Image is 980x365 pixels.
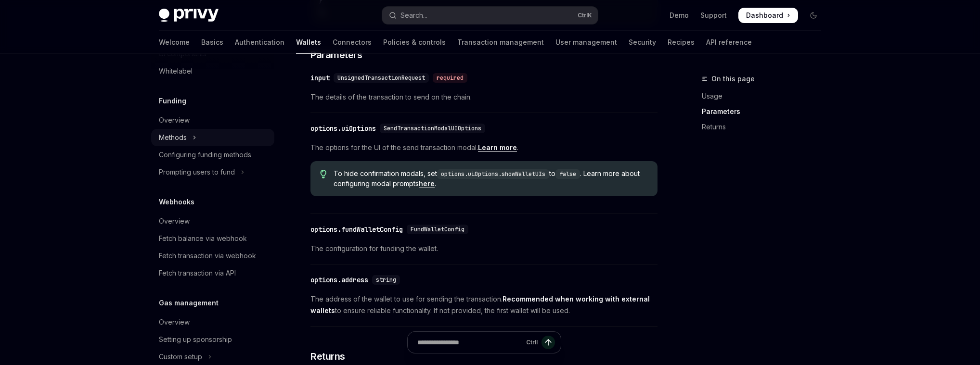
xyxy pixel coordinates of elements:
div: Setting up sponsorship [159,334,232,345]
a: Support [700,11,727,20]
div: Prompting users to fund [159,166,235,178]
button: Toggle Prompting users to fund section [151,164,274,181]
div: options.fundWalletConfig [310,225,403,234]
svg: Tip [320,170,327,178]
a: Welcome [159,31,190,54]
a: Transaction management [457,31,544,54]
input: Ask a question... [417,332,522,353]
a: Dashboard [738,8,798,23]
div: input [310,73,330,83]
span: string [376,276,396,284]
div: options.uiOptions [310,124,376,133]
div: options.address [310,275,368,285]
a: Overview [151,112,274,129]
a: Wallets [296,31,321,54]
a: Returns [702,119,829,135]
a: Policies & controls [383,31,446,54]
div: Overview [159,215,190,227]
a: Usage [702,88,829,104]
a: User management [555,31,617,54]
div: Search... [400,10,427,21]
a: Connectors [333,31,372,54]
a: here [419,179,435,188]
code: false [555,169,580,179]
a: Fetch transaction via webhook [151,247,274,264]
a: Learn more [478,143,517,152]
span: FundWalletConfig [411,226,464,233]
a: API reference [706,31,752,54]
a: Demo [670,11,689,20]
a: Overview [151,314,274,331]
a: Setting up sponsorship [151,331,274,348]
div: Fetch balance via webhook [159,233,247,244]
div: Configuring funding methods [159,149,251,161]
a: Whitelabel [151,63,274,80]
div: Methods [159,132,187,143]
a: Parameters [702,104,829,119]
div: Overview [159,114,190,126]
h5: Gas management [159,297,219,309]
code: options.uiOptions.showWalletUIs [437,169,549,179]
span: Dashboard [746,11,783,20]
span: On this page [711,73,755,85]
div: Whitelabel [159,65,193,77]
div: Fetch transaction via API [159,267,236,279]
a: Authentication [235,31,284,54]
span: Ctrl K [578,12,592,19]
button: Send message [542,336,555,349]
a: Fetch balance via webhook [151,230,274,247]
a: Configuring funding methods [151,146,274,164]
img: dark logo [159,9,219,22]
button: Open search [382,7,598,24]
div: Fetch transaction via webhook [159,250,256,262]
div: Overview [159,316,190,328]
h5: Funding [159,95,186,107]
span: The address of the wallet to use for sending the transaction. to ensure reliable functionality. I... [310,293,658,316]
h5: Webhooks [159,196,194,208]
span: SendTransactionModalUIOptions [384,125,481,132]
div: Custom setup [159,351,202,363]
span: UnsignedTransactionRequest [337,74,425,82]
span: The options for the UI of the send transaction modal. . [310,142,658,153]
span: The configuration for funding the wallet. [310,243,658,254]
span: To hide confirmation modals, set to . Learn more about configuring modal prompts . [334,169,648,189]
a: Overview [151,213,274,230]
button: Toggle dark mode [806,8,821,23]
a: Recipes [668,31,695,54]
span: Parameters [310,48,362,62]
div: required [433,73,467,83]
span: The details of the transaction to send on the chain. [310,91,658,103]
a: Fetch transaction via API [151,264,274,282]
a: Basics [201,31,223,54]
button: Toggle Methods section [151,129,274,146]
a: Security [629,31,656,54]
